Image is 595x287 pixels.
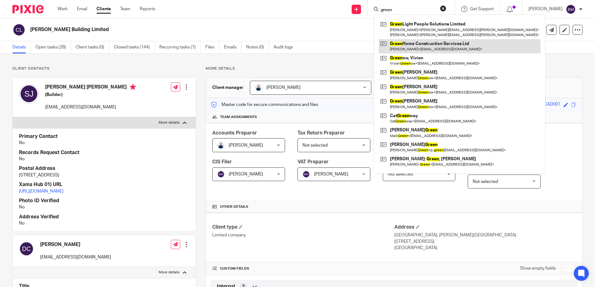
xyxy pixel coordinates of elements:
[19,204,190,210] p: No
[140,6,155,12] a: Reports
[212,84,244,91] h3: Client manager
[159,120,180,125] p: More details
[35,41,71,53] a: Open tasks (28)
[58,6,68,12] a: Work
[266,85,301,90] span: [PERSON_NAME]
[212,224,394,230] h4: Client type
[19,214,190,220] h4: Address Verified
[380,7,436,13] input: Search
[19,220,190,226] p: No
[114,41,155,53] a: Closed tasks (144)
[96,6,111,12] a: Clients
[217,171,225,178] img: svg%3E
[12,5,44,13] img: Pixie
[394,245,576,251] p: [GEOGRAPHIC_DATA]
[274,41,297,53] a: Audit logs
[19,149,190,156] h4: Records Request Contact
[470,7,494,11] span: Get Support
[212,232,394,238] p: Limited company
[159,270,180,275] p: More details
[473,180,498,184] span: Not selected
[12,23,26,36] img: svg%3E
[302,171,310,178] img: svg%3E
[19,181,190,188] h4: Xama Hub 01) URL
[255,84,262,91] img: MC_T&CO-3.jpg
[220,115,257,120] span: Team assignments
[19,165,190,172] h4: Postal Address
[120,6,130,12] a: Team
[19,172,190,178] p: [STREET_ADDRESS]
[45,104,136,110] p: [EMAIL_ADDRESS][DOMAIN_NAME]
[394,239,576,245] p: [STREET_ADDRESS]
[40,241,111,248] h4: [PERSON_NAME]
[388,172,413,176] span: Not selected
[217,142,225,149] img: MC_T&CO-3.jpg
[520,265,556,271] label: Show empty fields
[302,143,328,148] span: Not selected
[19,84,39,104] img: svg%3E
[205,41,219,53] a: Files
[206,66,583,71] p: More details
[19,241,34,256] img: svg%3E
[19,189,63,194] a: [URL][DOMAIN_NAME]
[211,102,318,108] p: Master code for secure communications and files
[77,6,87,12] a: Email
[229,172,263,176] span: [PERSON_NAME]
[528,6,563,12] p: [PERSON_NAME]
[297,159,329,164] span: VAT Preparer
[440,5,446,11] button: Clear
[212,266,394,271] h4: CUSTOM FIELDS
[159,41,201,53] a: Recurring tasks (7)
[212,159,232,164] span: CIS Filer
[229,143,263,148] span: [PERSON_NAME]
[246,41,269,53] a: Notes (0)
[19,140,190,146] p: No
[297,130,345,135] span: Tax Return Preparer
[394,232,576,238] p: [GEOGRAPHIC_DATA], [PERSON_NAME][GEOGRAPHIC_DATA]
[544,101,560,108] div: CAD001
[394,224,576,230] h4: Address
[220,204,248,209] span: Other details
[12,66,196,71] p: Client contacts
[40,254,111,260] p: [EMAIL_ADDRESS][DOMAIN_NAME]
[30,26,404,33] h2: [PERSON_NAME] Building Limited
[45,84,136,92] h4: [PERSON_NAME] [PERSON_NAME]
[19,198,190,204] h4: Photo ID Verified
[19,156,190,162] p: No
[224,41,241,53] a: Emails
[212,130,257,135] span: Accounts Preparer
[19,133,190,140] h4: Primary Contact
[314,172,348,176] span: [PERSON_NAME]
[566,4,576,14] img: svg%3E
[76,41,109,53] a: Client tasks (0)
[130,84,136,90] i: Primary
[45,92,136,98] h5: (Builder)
[12,41,31,53] a: Details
